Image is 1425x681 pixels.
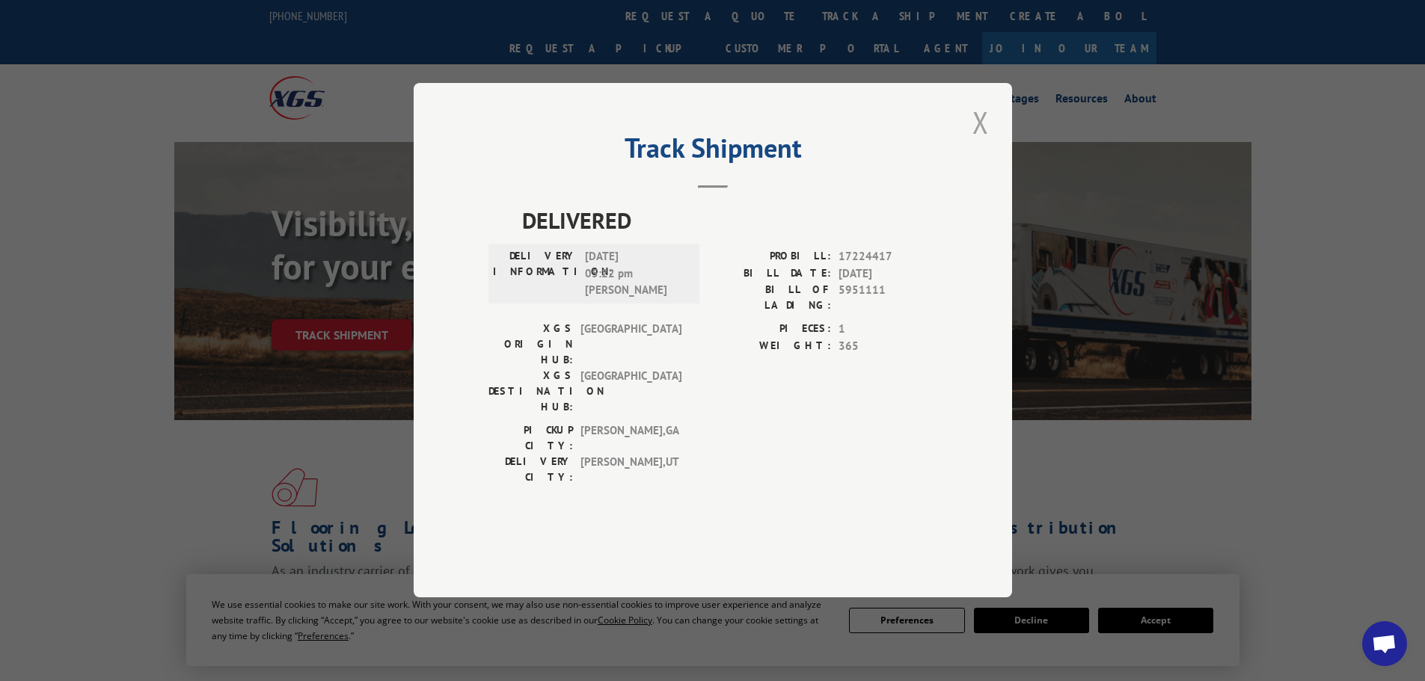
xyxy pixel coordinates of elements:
[585,249,686,300] span: [DATE] 05:22 pm [PERSON_NAME]
[839,338,937,355] span: 365
[1362,621,1407,666] a: Open chat
[488,369,573,416] label: XGS DESTINATION HUB:
[839,249,937,266] span: 17224417
[839,283,937,314] span: 5951111
[580,369,681,416] span: [GEOGRAPHIC_DATA]
[713,283,831,314] label: BILL OF LADING:
[713,265,831,283] label: BILL DATE:
[968,102,993,143] button: Close modal
[713,338,831,355] label: WEIGHT:
[713,321,831,339] label: PIECES:
[488,454,573,486] label: DELIVERY CITY:
[580,321,681,369] span: [GEOGRAPHIC_DATA]
[839,265,937,283] span: [DATE]
[839,321,937,339] span: 1
[522,204,937,238] span: DELIVERED
[488,423,573,454] label: PICKUP CITY:
[713,249,831,266] label: PROBILL:
[580,423,681,454] span: [PERSON_NAME] , GA
[580,454,681,486] span: [PERSON_NAME] , UT
[488,138,937,166] h2: Track Shipment
[488,321,573,369] label: XGS ORIGIN HUB:
[493,249,577,300] label: DELIVERY INFORMATION:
